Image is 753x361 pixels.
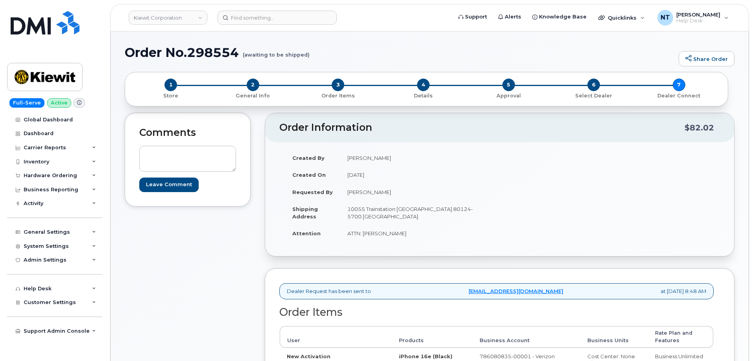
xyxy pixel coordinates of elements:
strong: Created On [292,172,326,178]
a: 2 General Info [210,91,296,99]
span: 5 [502,79,515,91]
strong: Created By [292,155,325,161]
span: 6 [587,79,600,91]
th: Products [392,326,472,348]
td: [DATE] [340,166,494,183]
strong: Attention [292,230,321,236]
span: 2 [247,79,259,91]
div: Dealer Request has been sent to at [DATE] 8:48 AM [279,283,714,299]
th: Business Account [472,326,581,348]
p: Approval [469,92,548,99]
p: Store [135,92,207,99]
div: $82.02 [685,120,714,135]
a: 3 Order Items [295,91,381,99]
a: 1 Store [131,91,210,99]
span: 4 [417,79,430,91]
a: 6 Select Dealer [551,91,637,99]
h1: Order No.298554 [125,46,675,59]
span: 3 [332,79,344,91]
strong: Shipping Address [292,206,318,220]
p: Order Items [299,92,378,99]
strong: Requested By [292,189,333,195]
strong: iPhone 16e (Black) [399,353,452,359]
a: 4 Details [381,91,466,99]
p: Details [384,92,463,99]
td: [PERSON_NAME] [340,149,494,167]
th: Business Units [580,326,648,348]
input: Leave Comment [139,178,199,192]
h2: Comments [139,127,236,138]
th: User [280,326,392,348]
td: [PERSON_NAME] [340,183,494,201]
small: (awaiting to be shipped) [243,46,310,58]
p: General Info [214,92,293,99]
strong: New Activation [287,353,330,359]
td: 10055 Trainstation [GEOGRAPHIC_DATA] 80124-5700 [GEOGRAPHIC_DATA] [340,200,494,225]
a: 5 Approval [466,91,551,99]
p: Select Dealer [554,92,633,99]
th: Rate Plan and Features [648,326,713,348]
a: Share Order [679,51,735,67]
h2: Order Items [279,306,714,318]
a: [EMAIL_ADDRESS][DOMAIN_NAME] [469,288,563,295]
td: ATTN: [PERSON_NAME] [340,225,494,242]
h2: Order Information [279,122,685,133]
span: 1 [164,79,177,91]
